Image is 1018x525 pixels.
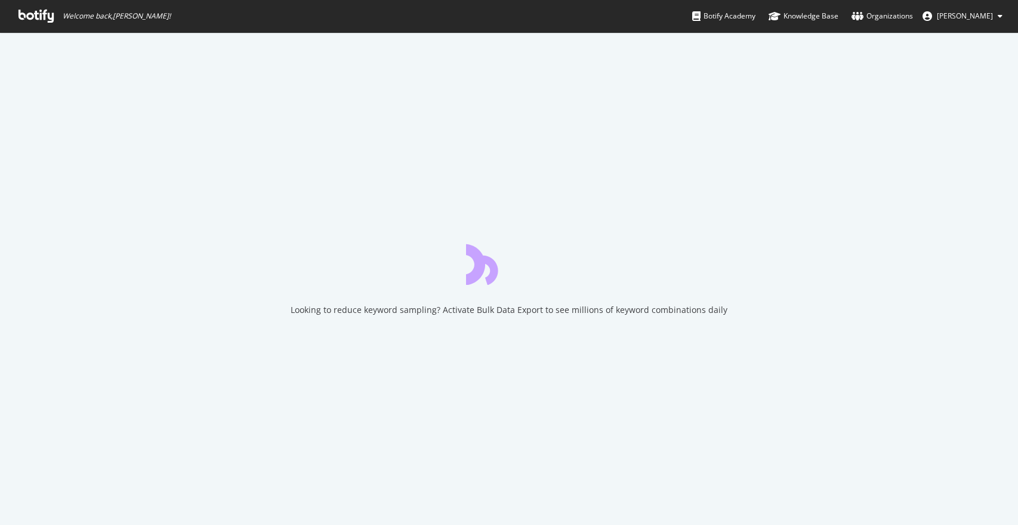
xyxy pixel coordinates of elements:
[769,10,838,22] div: Knowledge Base
[466,242,552,285] div: animation
[937,11,993,21] span: Andres Perea
[913,7,1012,26] button: [PERSON_NAME]
[852,10,913,22] div: Organizations
[63,11,171,21] span: Welcome back, [PERSON_NAME] !
[291,304,727,316] div: Looking to reduce keyword sampling? Activate Bulk Data Export to see millions of keyword combinat...
[692,10,755,22] div: Botify Academy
